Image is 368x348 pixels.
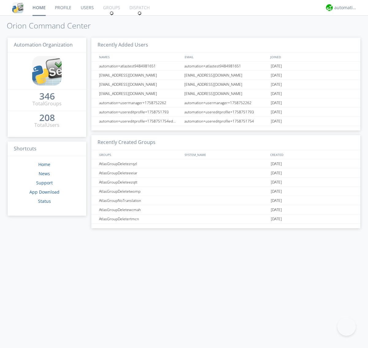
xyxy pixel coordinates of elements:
[269,150,355,159] div: CREATED
[271,89,282,98] span: [DATE]
[91,196,360,205] a: AtlasGroupNoTranslation[DATE]
[334,5,357,11] div: automation+atlas
[12,2,23,13] img: cddb5a64eb264b2086981ab96f4c1ba7
[183,52,269,61] div: EMAIL
[269,52,355,61] div: JOINED
[271,117,282,126] span: [DATE]
[14,41,73,48] span: Automation Organization
[271,196,282,205] span: [DATE]
[91,214,360,224] a: AtlasGroupDeletertmcn[DATE]
[91,89,360,98] a: [EMAIL_ADDRESS][DOMAIN_NAME][EMAIL_ADDRESS][DOMAIN_NAME][DATE]
[91,159,360,168] a: AtlasGroupDeletezrqzl[DATE]
[39,115,55,121] div: 208
[34,122,59,129] div: Total Users
[271,168,282,178] span: [DATE]
[98,62,182,70] div: automation+atlastest9484981651
[271,205,282,214] span: [DATE]
[271,108,282,117] span: [DATE]
[91,187,360,196] a: AtlasGroupDeletetwomp[DATE]
[98,214,182,223] div: AtlasGroupDeletertmcn
[91,168,360,178] a: AtlasGroupDeleteeeiar[DATE]
[271,98,282,108] span: [DATE]
[271,178,282,187] span: [DATE]
[98,98,182,107] div: automation+usermanager+1758752262
[91,108,360,117] a: automation+usereditprofile+1758751793automation+usereditprofile+1758751793[DATE]
[91,178,360,187] a: AtlasGroupDeleteezqtt[DATE]
[183,71,269,80] div: [EMAIL_ADDRESS][DOMAIN_NAME]
[91,117,360,126] a: automation+usereditprofile+1758751754editedautomation+usereditprofile+1758751754automation+usered...
[91,71,360,80] a: [EMAIL_ADDRESS][DOMAIN_NAME][EMAIL_ADDRESS][DOMAIN_NAME][DATE]
[39,171,50,176] a: News
[8,142,86,157] h3: Shortcuts
[183,80,269,89] div: [EMAIL_ADDRESS][DOMAIN_NAME]
[29,189,59,195] a: App Download
[91,62,360,71] a: automation+atlastest9484981651automation+atlastest9484981651[DATE]
[98,196,182,205] div: AtlasGroupNoTranslation
[91,98,360,108] a: automation+usermanager+1758752262automation+usermanager+1758752262[DATE]
[32,56,62,85] img: cddb5a64eb264b2086981ab96f4c1ba7
[36,180,53,186] a: Support
[271,71,282,80] span: [DATE]
[183,117,269,126] div: automation+usereditprofile+1758751754
[271,62,282,71] span: [DATE]
[91,205,360,214] a: AtlasGroupDeletewcmah[DATE]
[271,80,282,89] span: [DATE]
[98,80,182,89] div: [EMAIL_ADDRESS][DOMAIN_NAME]
[98,71,182,80] div: [EMAIL_ADDRESS][DOMAIN_NAME]
[39,93,55,100] a: 346
[98,205,182,214] div: AtlasGroupDeletewcmah
[98,89,182,98] div: [EMAIL_ADDRESS][DOMAIN_NAME]
[98,108,182,116] div: automation+usereditprofile+1758751793
[326,4,333,11] img: d2d01cd9b4174d08988066c6d424eccd
[137,11,142,15] img: spin.svg
[98,150,182,159] div: GROUPS
[91,38,360,53] h3: Recently Added Users
[98,187,182,196] div: AtlasGroupDeletetwomp
[98,52,182,61] div: NAMES
[98,168,182,177] div: AtlasGroupDeleteeeiar
[337,317,356,336] iframe: Toggle Customer Support
[91,80,360,89] a: [EMAIL_ADDRESS][DOMAIN_NAME][EMAIL_ADDRESS][DOMAIN_NAME][DATE]
[98,159,182,168] div: AtlasGroupDeletezrqzl
[91,135,360,150] h3: Recently Created Groups
[183,62,269,70] div: automation+atlastest9484981651
[271,159,282,168] span: [DATE]
[271,187,282,196] span: [DATE]
[109,11,114,15] img: spin.svg
[271,214,282,224] span: [DATE]
[39,115,55,122] a: 208
[98,178,182,187] div: AtlasGroupDeleteezqtt
[183,98,269,107] div: automation+usermanager+1758752262
[38,161,50,167] a: Home
[98,117,182,126] div: automation+usereditprofile+1758751754editedautomation+usereditprofile+1758751754
[39,93,55,99] div: 346
[33,100,62,107] div: Total Groups
[183,89,269,98] div: [EMAIL_ADDRESS][DOMAIN_NAME]
[183,150,269,159] div: SYSTEM_NAME
[38,198,51,204] a: Status
[183,108,269,116] div: automation+usereditprofile+1758751793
